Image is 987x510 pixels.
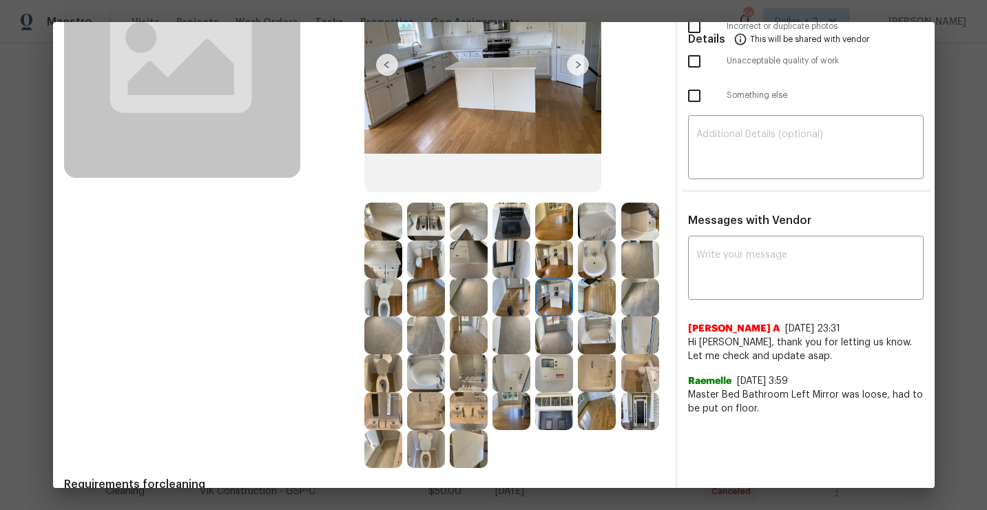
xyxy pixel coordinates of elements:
[688,215,811,226] span: Messages with Vendor
[688,374,731,388] span: Raemelle
[64,478,665,491] span: Requirements for cleaning
[567,54,589,76] img: right-chevron-button-url
[688,336,924,363] span: Hi [PERSON_NAME], thank you for letting us know. Let me check and update asap.
[677,44,935,79] div: Unacceptable quality of work
[785,324,840,334] span: [DATE] 23:31
[688,388,924,416] span: Master Bed Bathroom Left Mirror was loose, had to be put on floor.
[677,79,935,113] div: Something else
[750,22,869,55] span: This will be shared with vendor
[727,90,924,101] span: Something else
[727,55,924,67] span: Unacceptable quality of work
[737,376,788,386] span: [DATE] 3:59
[376,54,398,76] img: left-chevron-button-url
[688,322,780,336] span: [PERSON_NAME] A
